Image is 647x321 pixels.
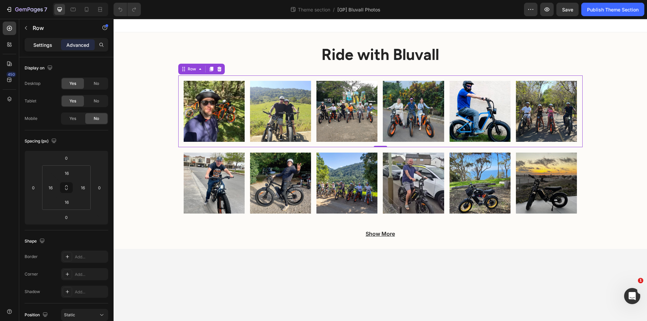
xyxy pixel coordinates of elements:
img: gempages_576785875606700873-8511279e-14ec-4bf5-bd53-15e8925167c4.jpg [70,134,131,195]
img: gempages_576785875606700873-e90d694b-ee08-4df0-be77-154f73f725d0.webp [269,62,330,123]
div: Display on [25,64,54,73]
span: No [94,98,99,104]
div: Shadow [25,289,40,295]
div: Shape [25,237,46,246]
div: Desktop [25,81,40,87]
button: 7 [3,3,50,16]
input: 0 [28,183,38,193]
iframe: To enrich screen reader interactions, please activate Accessibility in Grammarly extension settings [114,19,647,321]
button: Static [61,309,108,321]
iframe: Intercom live chat [624,288,640,304]
img: gempages_576785875606700873-6ed087d5-86bf-4207-9b1d-8c567bddddb4.webp [203,134,264,195]
a: Show More [252,212,281,218]
span: Static [64,312,75,317]
img: gempages_576785875606700873-d477fd83-5161-49b6-94d2-e37f835bb59f.jpg [336,62,397,123]
p: Row [33,24,90,32]
span: Yes [69,98,76,104]
div: Add... [75,271,106,278]
div: Spacing (px) [25,137,58,146]
img: gempages_576785875606700873-5836856b-eb40-45ec-b4ed-dc9aca9de0c5.jpg [269,134,330,195]
input: l [45,183,56,193]
div: Row [73,47,84,53]
input: 0 [94,183,104,193]
div: 450 [6,72,16,77]
div: Mobile [25,116,37,122]
div: Tablet [25,98,36,104]
img: gempages_576785875606700873-472708ca-5eda-4f10-b525-db71d034cd90.jpg [402,134,463,195]
p: 7 [44,5,47,13]
img: gempages_576785875606700873-0d9c3efe-52e7-40ed-9dc4-afdf212e3f20.jpg [336,134,397,195]
img: gempages_576785875606700873-3466d26d-696e-4da1-98ae-83ffe6e714b4.webp [203,62,264,123]
input: l [78,183,88,193]
input: l [60,168,73,178]
p: Settings [33,41,52,49]
button: Save [556,3,579,16]
button: Publish Theme Section [581,3,644,16]
input: 0 [60,212,73,222]
img: gempages_576785875606700873-aedc1efd-d37f-4232-bf13-a941c2078819.jpg [136,134,197,195]
img: gempages_576785875606700873-176f8a56-2fc5-41cb-95c1-451bbfe70d7a.webp [136,62,197,123]
span: No [94,116,99,122]
span: 1 [638,278,643,283]
div: Add... [75,289,106,295]
img: gempages_576785875606700873-66de6bfa-1885-440a-b283-cff1be0339c5.webp [402,62,463,123]
div: Add... [75,254,106,260]
span: / [333,6,335,13]
div: Border [25,254,38,260]
span: Save [562,7,573,12]
span: Yes [69,81,76,87]
span: No [94,81,99,87]
input: 0 [60,153,73,163]
p: Advanced [66,41,89,49]
span: Yes [69,116,76,122]
span: [GP] Bluvall Photos [337,6,380,13]
div: Publish Theme Section [587,6,639,13]
div: Corner [25,271,38,277]
div: Undo/Redo [114,3,141,16]
span: Theme section [297,6,332,13]
input: l [60,197,73,207]
div: Position [25,311,49,320]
